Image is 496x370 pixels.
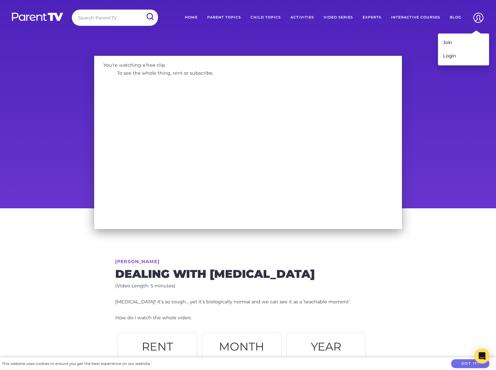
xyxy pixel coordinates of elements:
h2: Rent [118,342,197,352]
a: Blog [445,10,466,26]
a: Login [438,49,489,63]
div: Open Intercom Messenger [474,348,490,364]
a: Experts [358,10,386,26]
a: Video Series [319,10,358,26]
p: (Video Length: 5 minutes) [115,282,381,290]
input: Submit [141,10,158,24]
p: How do I watch the whole video: [115,314,381,322]
a: [PERSON_NAME] [115,259,159,264]
p: To see the whole thing, rent or subscribe. [113,69,218,78]
a: Interactive Courses [386,10,445,26]
p: [MEDICAL_DATA]! It’s so tough… yet it’s biologically normal and we can see it as a ‘teachable mom... [115,298,381,306]
a: Child Topics [246,10,286,26]
a: Join [438,36,489,49]
a: Activities [286,10,319,26]
p: You're watching a free clip. [99,60,170,70]
input: Search ParentTV [72,10,158,26]
h2: Month [202,342,281,352]
button: Got it! [451,359,489,368]
a: Home [180,10,202,26]
h2: Year [286,342,365,352]
a: Parent Topics [202,10,246,26]
div: This website uses cookies to ensure you get the best experience on our website. [2,360,151,367]
img: parenttv-logo-white.4c85aaf.svg [11,12,64,21]
h2: Dealing with [MEDICAL_DATA] [115,269,381,279]
img: Account [470,10,486,26]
